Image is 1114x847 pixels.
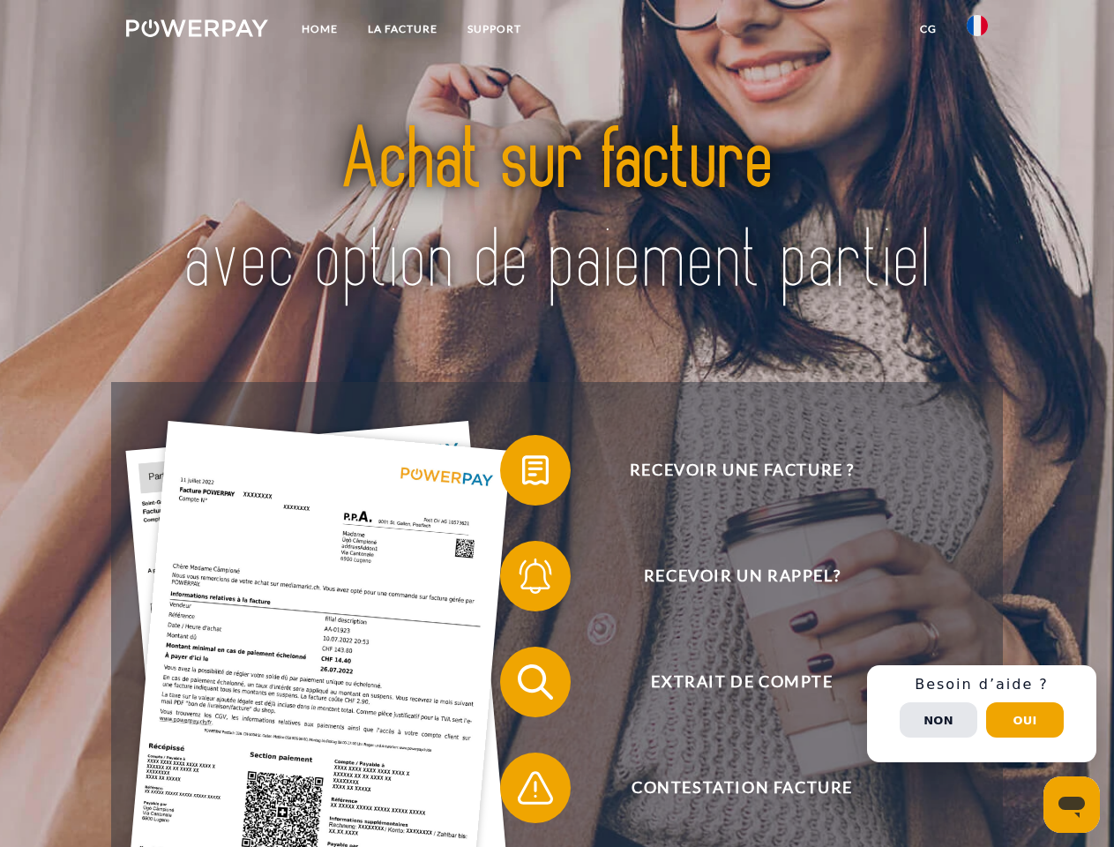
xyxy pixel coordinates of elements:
button: Contestation Facture [500,753,959,823]
img: qb_search.svg [513,660,557,704]
span: Extrait de compte [526,647,958,717]
button: Oui [986,702,1064,738]
a: LA FACTURE [353,13,452,45]
img: fr [967,15,988,36]
button: Extrait de compte [500,647,959,717]
div: Schnellhilfe [867,665,1096,762]
iframe: Bouton de lancement de la fenêtre de messagerie [1043,776,1100,833]
h3: Besoin d’aide ? [878,676,1086,693]
span: Recevoir une facture ? [526,435,958,506]
img: logo-powerpay-white.svg [126,19,268,37]
a: Support [452,13,536,45]
button: Recevoir une facture ? [500,435,959,506]
a: Home [287,13,353,45]
img: qb_warning.svg [513,766,557,810]
img: qb_bell.svg [513,554,557,598]
span: Recevoir un rappel? [526,541,958,611]
button: Non [900,702,977,738]
img: title-powerpay_fr.svg [168,85,946,338]
a: CG [905,13,952,45]
span: Contestation Facture [526,753,958,823]
img: qb_bill.svg [513,448,557,492]
button: Recevoir un rappel? [500,541,959,611]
